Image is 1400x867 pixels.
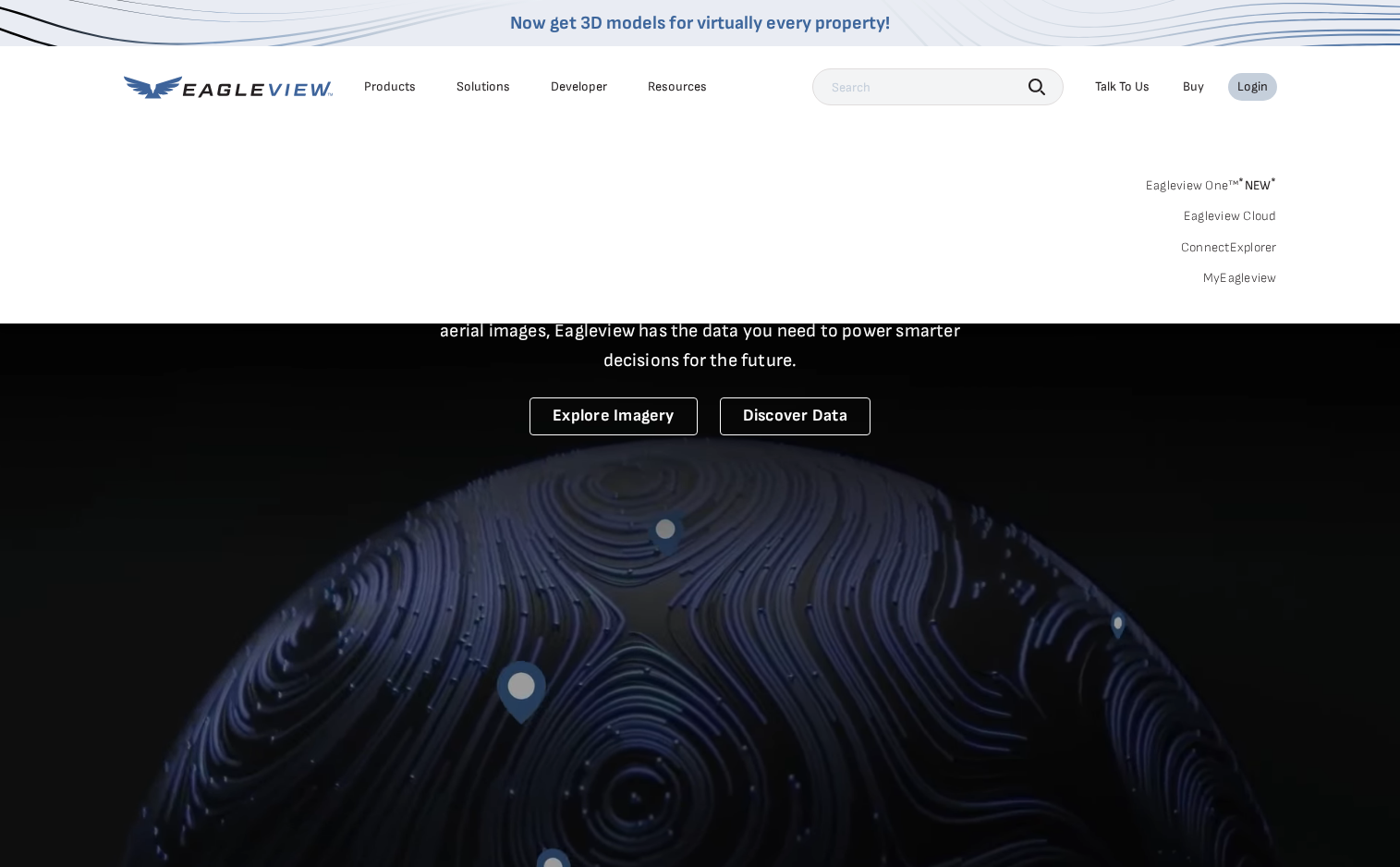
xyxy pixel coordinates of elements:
[510,12,890,34] a: Now get 3D models for virtually every property!
[1184,208,1277,225] a: Eagleview Cloud
[1203,270,1277,287] a: MyEagleview
[457,79,510,95] div: Solutions
[1095,79,1150,95] div: Talk To Us
[1181,239,1277,256] a: ConnectExplorer
[418,287,983,375] p: A new era starts here. Built on more than 3.5 billion high-resolution aerial images, Eagleview ha...
[551,79,607,95] a: Developer
[812,68,1064,105] input: Search
[648,79,707,95] div: Resources
[364,79,416,95] div: Products
[1237,79,1268,95] div: Login
[530,397,698,435] a: Explore Imagery
[720,397,870,435] a: Discover Data
[1183,79,1204,95] a: Buy
[1146,172,1277,193] a: Eagleview One™*NEW*
[1238,177,1276,193] span: NEW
